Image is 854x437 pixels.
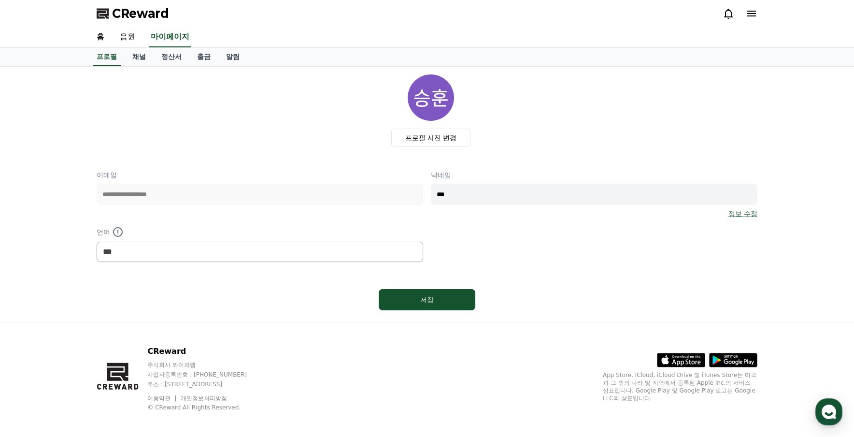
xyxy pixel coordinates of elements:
[97,226,423,238] p: 언어
[147,404,265,411] p: © CReward All Rights Reserved.
[112,6,169,21] span: CReward
[97,170,423,180] p: 이메일
[147,395,178,402] a: 이용약관
[398,295,456,305] div: 저장
[379,289,475,310] button: 저장
[408,74,454,121] img: profile_image
[189,48,218,66] a: 출금
[93,48,121,66] a: 프로필
[391,129,471,147] label: 프로필 사진 변경
[154,48,189,66] a: 정산서
[147,371,265,379] p: 사업자등록번호 : [PHONE_NUMBER]
[125,48,154,66] a: 채널
[431,170,757,180] p: 닉네임
[728,209,757,218] a: 정보 수정
[97,6,169,21] a: CReward
[218,48,247,66] a: 알림
[89,27,112,47] a: 홈
[181,395,227,402] a: 개인정보처리방침
[603,371,757,402] p: App Store, iCloud, iCloud Drive 및 iTunes Store는 미국과 그 밖의 나라 및 지역에서 등록된 Apple Inc.의 서비스 상표입니다. Goo...
[147,346,265,357] p: CReward
[147,380,265,388] p: 주소 : [STREET_ADDRESS]
[149,27,191,47] a: 마이페이지
[147,361,265,369] p: 주식회사 와이피랩
[112,27,143,47] a: 음원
